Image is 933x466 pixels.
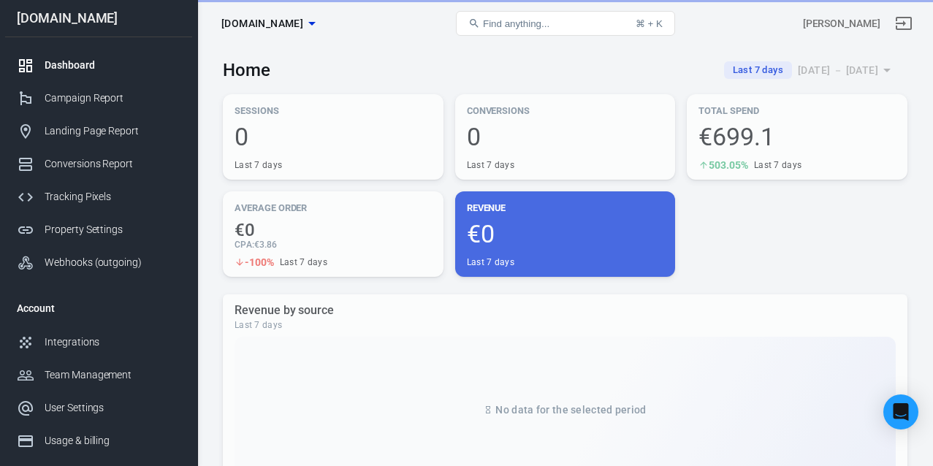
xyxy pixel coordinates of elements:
[45,123,180,139] div: Landing Page Report
[5,115,192,148] a: Landing Page Report
[5,391,192,424] a: User Settings
[5,49,192,82] a: Dashboard
[45,255,180,270] div: Webhooks (outgoing)
[45,58,180,73] div: Dashboard
[45,156,180,172] div: Conversions Report
[5,326,192,359] a: Integrations
[883,394,918,429] div: Open Intercom Messenger
[45,189,180,205] div: Tracking Pixels
[5,12,192,25] div: [DOMAIN_NAME]
[5,180,192,213] a: Tracking Pixels
[636,18,663,29] div: ⌘ + K
[45,335,180,350] div: Integrations
[45,367,180,383] div: Team Management
[5,359,192,391] a: Team Management
[221,15,303,33] span: bydanijela.com
[456,11,675,36] button: Find anything...⌘ + K
[216,10,321,37] button: [DOMAIN_NAME]
[223,60,270,80] h3: Home
[5,424,192,457] a: Usage & billing
[5,246,192,279] a: Webhooks (outgoing)
[5,82,192,115] a: Campaign Report
[45,91,180,106] div: Campaign Report
[5,213,192,246] a: Property Settings
[5,148,192,180] a: Conversions Report
[45,400,180,416] div: User Settings
[45,433,180,448] div: Usage & billing
[5,291,192,326] li: Account
[886,6,921,41] a: Sign out
[45,222,180,237] div: Property Settings
[803,16,880,31] div: Account id: nqVmnGQH
[483,18,549,29] span: Find anything...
